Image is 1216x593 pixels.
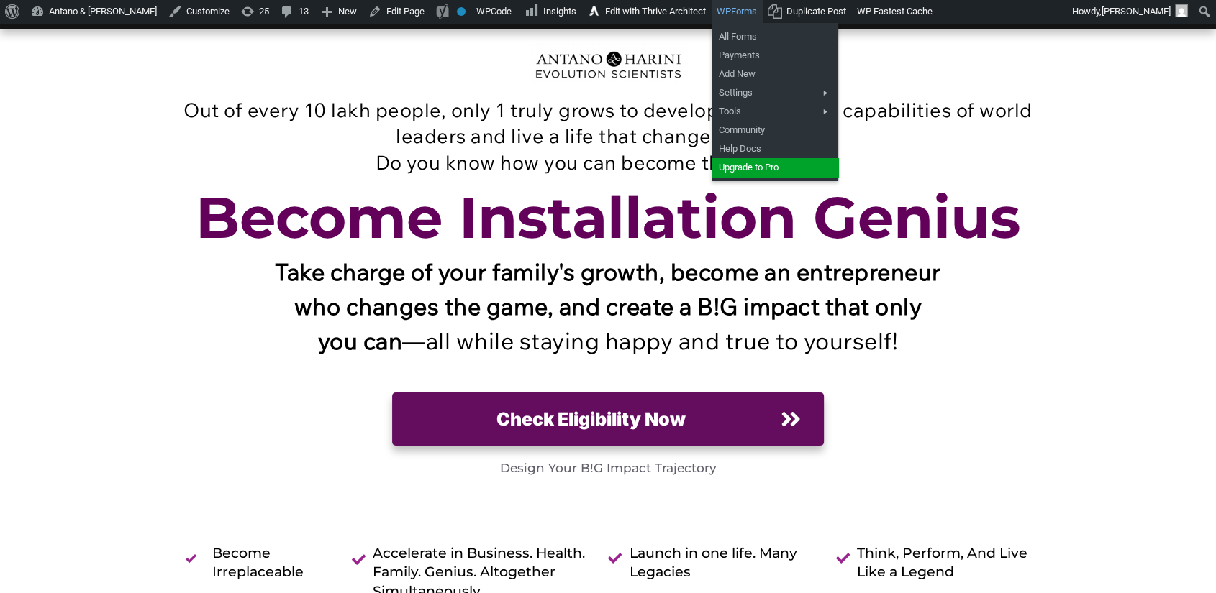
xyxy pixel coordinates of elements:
p: Do you know how you can become that 1 person [176,152,1040,178]
span: [PERSON_NAME] [1102,6,1171,17]
span: Insights [543,6,576,17]
span: ? [824,150,840,178]
p: —all while staying happy and true to yourself! [275,258,942,362]
strong: Become Installation Genius [196,183,1020,252]
a: Upgrade to Pro [712,158,838,177]
strong: Take charge of your family's growth, become an entrepreneur who changes the game, and create a B!... [275,264,941,356]
strong: Check Eligibility Now [496,408,686,430]
a: Community [712,121,838,139]
strong: Launch in one life. Many Legacies [629,545,797,581]
a: Check Eligibility Now [392,392,824,446]
strong: Think, Perform, And Live Like a Legend [857,545,1027,581]
a: Add New [712,65,838,83]
a: Payments [712,46,838,65]
img: Evolution-Scientist [529,43,688,86]
a: Help Docs [712,139,838,158]
a: All Forms [712,27,838,46]
strong: Design Your B!G Impact Trajectory [500,461,717,475]
div: No index [457,7,466,16]
a: Settings [712,83,838,102]
strong: Become Irreplaceable [212,545,304,581]
p: Out of every 10 lakh people, only 1 truly grows to develop the superior capabilities of world lea... [176,101,1040,151]
a: Tools [712,102,838,121]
